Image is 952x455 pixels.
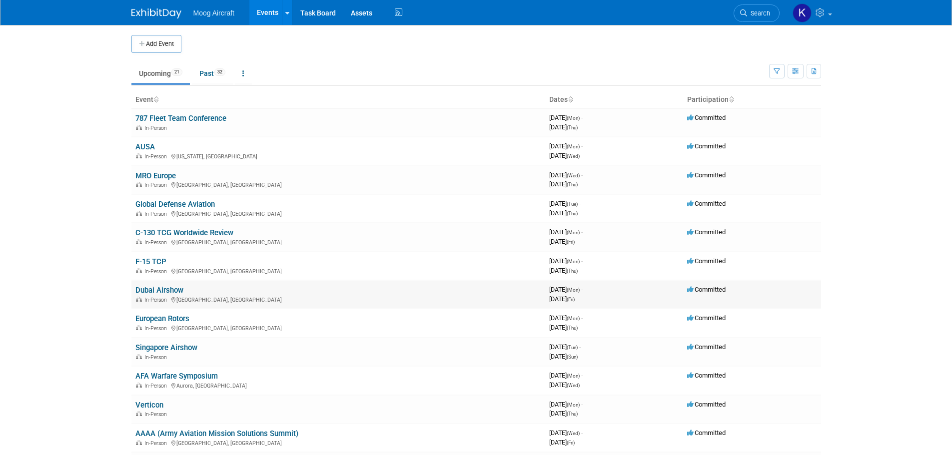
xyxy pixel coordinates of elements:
[567,239,575,245] span: (Fri)
[144,297,170,303] span: In-Person
[144,153,170,160] span: In-Person
[567,182,578,187] span: (Thu)
[135,114,226,123] a: 787 Fleet Team Conference
[549,401,583,408] span: [DATE]
[136,325,142,330] img: In-Person Event
[135,200,215,209] a: Global Defense Aviation
[135,381,541,389] div: Aurora, [GEOGRAPHIC_DATA]
[567,373,580,379] span: (Mon)
[192,64,233,83] a: Past32
[135,171,176,180] a: MRO Europe
[687,314,726,322] span: Committed
[567,230,580,235] span: (Mon)
[567,297,575,302] span: (Fri)
[136,182,142,187] img: In-Person Event
[135,372,218,381] a: AFA Warfare Symposium
[144,182,170,188] span: In-Person
[549,372,583,379] span: [DATE]
[549,152,580,159] span: [DATE]
[135,257,166,266] a: F-15 TCP
[687,257,726,265] span: Committed
[144,211,170,217] span: In-Person
[567,268,578,274] span: (Thu)
[549,209,578,217] span: [DATE]
[687,228,726,236] span: Committed
[567,383,580,388] span: (Wed)
[144,383,170,389] span: In-Person
[549,429,583,437] span: [DATE]
[131,91,545,108] th: Event
[579,343,581,351] span: -
[549,200,581,207] span: [DATE]
[687,429,726,437] span: Committed
[136,411,142,416] img: In-Person Event
[567,287,580,293] span: (Mon)
[567,144,580,149] span: (Mon)
[144,268,170,275] span: In-Person
[729,95,734,103] a: Sort by Participation Type
[793,3,812,22] img: Kelsey Blackley
[136,125,142,130] img: In-Person Event
[567,173,580,178] span: (Wed)
[144,411,170,418] span: In-Person
[135,439,541,447] div: [GEOGRAPHIC_DATA], [GEOGRAPHIC_DATA]
[549,142,583,150] span: [DATE]
[567,354,578,360] span: (Sun)
[567,411,578,417] span: (Thu)
[687,114,726,121] span: Committed
[568,95,573,103] a: Sort by Start Date
[567,259,580,264] span: (Mon)
[549,353,578,360] span: [DATE]
[135,180,541,188] div: [GEOGRAPHIC_DATA], [GEOGRAPHIC_DATA]
[136,354,142,359] img: In-Person Event
[131,64,190,83] a: Upcoming21
[683,91,821,108] th: Participation
[687,401,726,408] span: Committed
[135,228,233,237] a: C-130 TCG Worldwide Review
[687,372,726,379] span: Committed
[581,401,583,408] span: -
[549,171,583,179] span: [DATE]
[214,68,225,76] span: 32
[135,343,197,352] a: Singapore Airshow
[135,429,298,438] a: AAAA (Army Aviation Mission Solutions Summit)
[549,381,580,389] span: [DATE]
[135,209,541,217] div: [GEOGRAPHIC_DATA], [GEOGRAPHIC_DATA]
[549,123,578,131] span: [DATE]
[549,180,578,188] span: [DATE]
[581,114,583,121] span: -
[747,9,770,17] span: Search
[734,4,780,22] a: Search
[567,325,578,331] span: (Thu)
[135,142,155,151] a: AUSA
[687,343,726,351] span: Committed
[567,402,580,408] span: (Mon)
[687,142,726,150] span: Committed
[136,153,142,158] img: In-Person Event
[581,142,583,150] span: -
[549,267,578,274] span: [DATE]
[549,257,583,265] span: [DATE]
[136,297,142,302] img: In-Person Event
[135,267,541,275] div: [GEOGRAPHIC_DATA], [GEOGRAPHIC_DATA]
[549,238,575,245] span: [DATE]
[687,200,726,207] span: Committed
[567,201,578,207] span: (Tue)
[153,95,158,103] a: Sort by Event Name
[687,286,726,293] span: Committed
[581,372,583,379] span: -
[144,239,170,246] span: In-Person
[135,152,541,160] div: [US_STATE], [GEOGRAPHIC_DATA]
[131,35,181,53] button: Add Event
[549,343,581,351] span: [DATE]
[131,8,181,18] img: ExhibitDay
[567,440,575,446] span: (Fri)
[567,316,580,321] span: (Mon)
[549,228,583,236] span: [DATE]
[567,345,578,350] span: (Tue)
[567,431,580,436] span: (Wed)
[144,354,170,361] span: In-Person
[136,268,142,273] img: In-Person Event
[135,324,541,332] div: [GEOGRAPHIC_DATA], [GEOGRAPHIC_DATA]
[579,200,581,207] span: -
